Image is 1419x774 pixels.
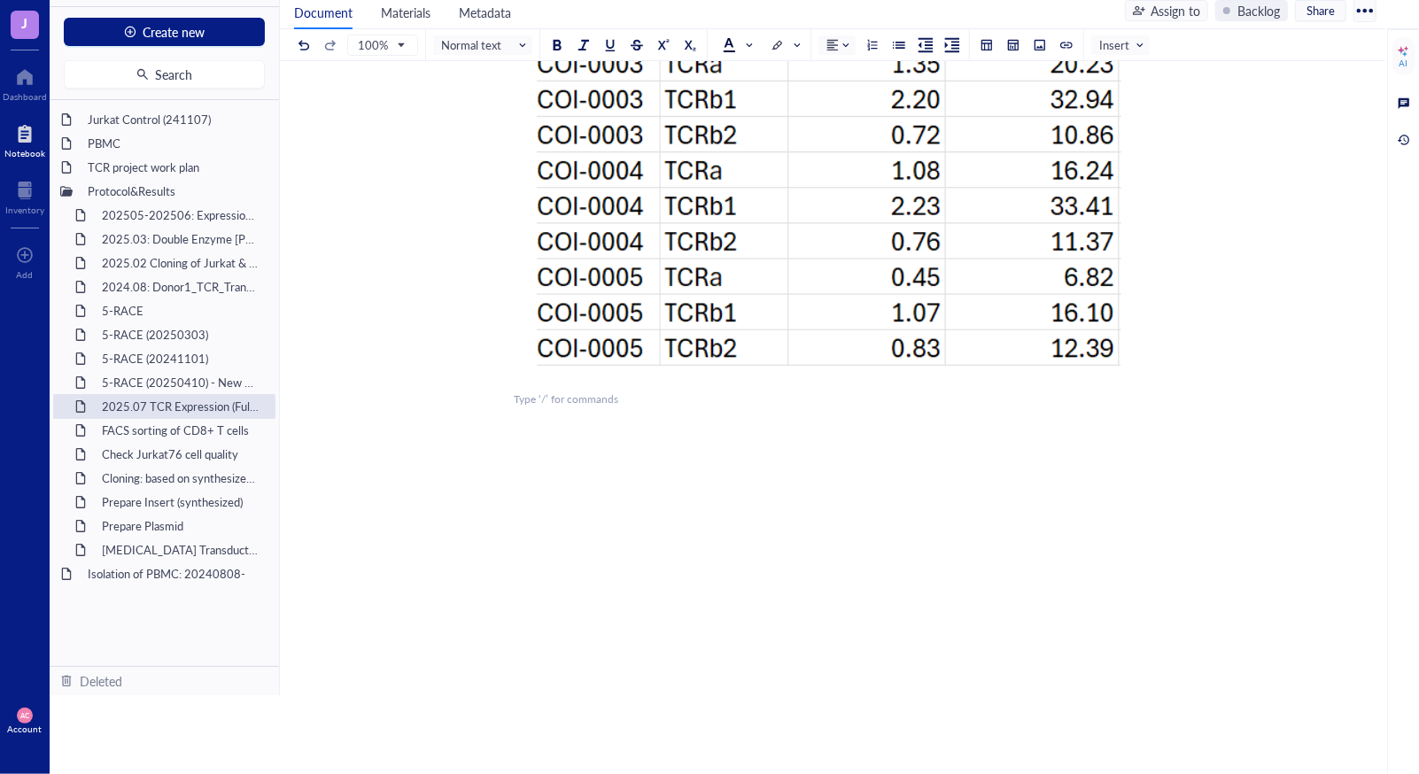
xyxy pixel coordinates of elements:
[64,18,265,46] button: Create new
[358,37,404,53] span: 100%
[1400,58,1408,68] div: AI
[80,131,268,156] div: PBMC
[8,724,43,734] div: Account
[94,394,268,419] div: 2025.07 TCR Expression (Full, 4 new samples)
[80,561,268,586] div: Isolation of PBMC: 20240808-
[1237,1,1280,20] div: Backlog
[94,538,268,562] div: [MEDICAL_DATA] Transduction --- 20240618 -
[156,67,193,81] span: Search
[64,60,265,89] button: Search
[80,155,268,180] div: TCR project work plan
[94,275,268,299] div: 2024.08: Donor1_TCR_Transduction
[94,490,268,515] div: Prepare Insert (synthesized)
[1307,3,1335,19] span: Share
[4,120,45,159] a: Notebook
[94,322,268,347] div: 5-RACE (20250303)
[294,4,353,21] span: Document
[143,25,205,39] span: Create new
[1151,1,1200,20] div: Assign to
[94,466,268,491] div: Cloning: based on synthesized TCR genes
[94,251,268,275] div: 2025.02 Cloning of Jurkat & PBMC TCRs
[3,91,47,102] div: Dashboard
[3,63,47,102] a: Dashboard
[80,179,268,204] div: Protocol&Results
[5,176,44,215] a: Inventory
[80,671,122,691] div: Deleted
[94,370,268,395] div: 5-RACE (20250410) - New Adapter
[5,205,44,215] div: Inventory
[22,12,28,34] span: J
[17,269,34,280] div: Add
[80,107,268,132] div: Jurkat Control (241107)
[94,346,268,371] div: 5-RACE (20241101)
[94,203,268,228] div: 202505-202506: Expression of TCR
[94,227,268,252] div: 2025.03: Double Enzyme [PERSON_NAME]
[94,442,268,467] div: Check Jurkat76 cell quality
[441,37,528,53] span: Normal text
[20,711,30,719] span: AC
[459,4,511,21] span: Metadata
[94,298,268,323] div: 5-RACE
[94,514,268,538] div: Prepare Plasmid
[381,4,430,21] span: Materials
[4,148,45,159] div: Notebook
[1099,37,1145,53] span: Insert
[94,418,268,443] div: FACS sorting of CD8+ T cells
